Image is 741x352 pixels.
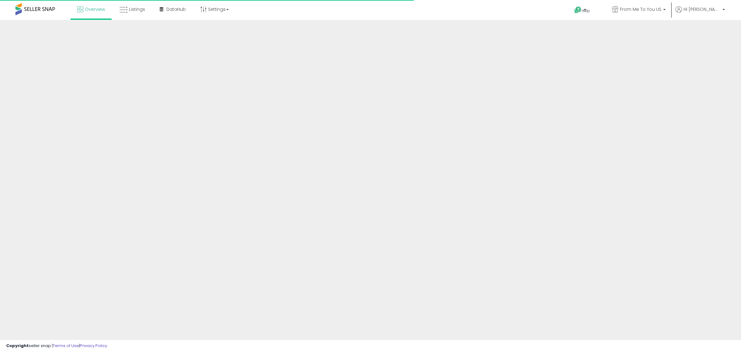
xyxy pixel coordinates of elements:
span: Help [582,8,590,13]
span: Listings [129,6,145,12]
span: Hi [PERSON_NAME] [684,6,721,12]
span: DataHub [166,6,186,12]
span: Overview [85,6,105,12]
a: Help [569,2,602,20]
i: Get Help [574,6,582,14]
span: From Me To You US [620,6,661,12]
a: Hi [PERSON_NAME] [676,6,725,20]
